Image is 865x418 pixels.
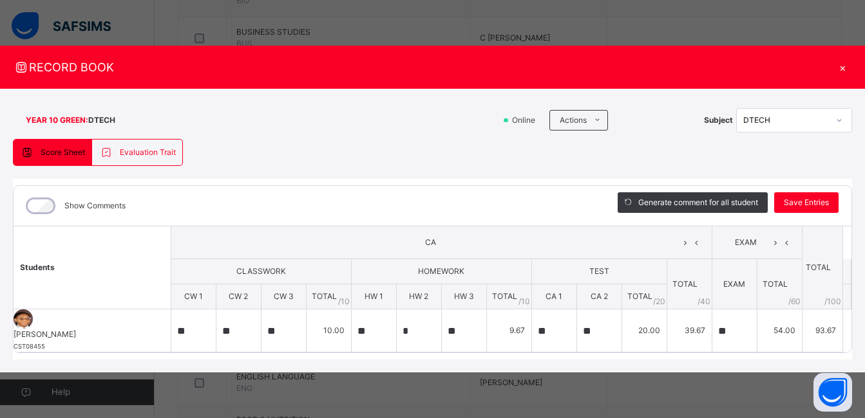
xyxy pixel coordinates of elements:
[365,291,383,301] span: HW 1
[409,291,428,301] span: HW 2
[20,262,55,272] span: Students
[454,291,474,301] span: HW 3
[802,309,842,352] td: 93.67
[704,114,733,126] span: Subject
[788,296,801,307] span: / 60
[763,279,788,289] span: TOTAL
[546,291,562,301] span: CA 1
[306,309,351,352] td: 10.00
[653,296,665,307] span: / 20
[181,237,680,248] span: CA
[41,147,85,158] span: Score Sheet
[723,279,745,289] span: EXAM
[757,309,802,352] td: 54.00
[486,309,531,352] td: 9.67
[418,266,464,276] span: HOMEWORK
[88,114,115,126] span: DTECH
[743,114,828,126] div: DTECH
[698,296,710,307] span: / 40
[824,296,841,307] span: /100
[229,291,248,301] span: CW 2
[784,197,829,208] span: Save Entries
[627,291,652,301] span: TOTAL
[338,296,350,307] span: / 10
[184,291,203,301] span: CW 1
[802,226,842,309] th: TOTAL
[589,266,609,276] span: TEST
[833,59,852,76] div: ×
[312,291,337,301] span: TOTAL
[638,197,758,208] span: Generate comment for all student
[518,296,530,307] span: / 10
[591,291,608,301] span: CA 2
[26,114,88,126] span: YEAR 10 GREEN :
[492,291,517,301] span: TOTAL
[511,114,543,126] span: Online
[722,237,770,248] span: EXAM
[667,309,712,352] td: 39.67
[813,373,852,412] button: Open asap
[14,329,171,340] span: [PERSON_NAME]
[274,291,294,301] span: CW 3
[560,114,587,126] span: Actions
[14,309,33,329] img: CST08455.png
[14,343,45,350] span: CST08455
[236,266,286,276] span: CLASSWORK
[13,59,833,76] span: RECORD BOOK
[64,200,126,212] label: Show Comments
[622,309,667,352] td: 20.00
[672,279,698,289] span: TOTAL
[120,147,176,158] span: Evaluation Trait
